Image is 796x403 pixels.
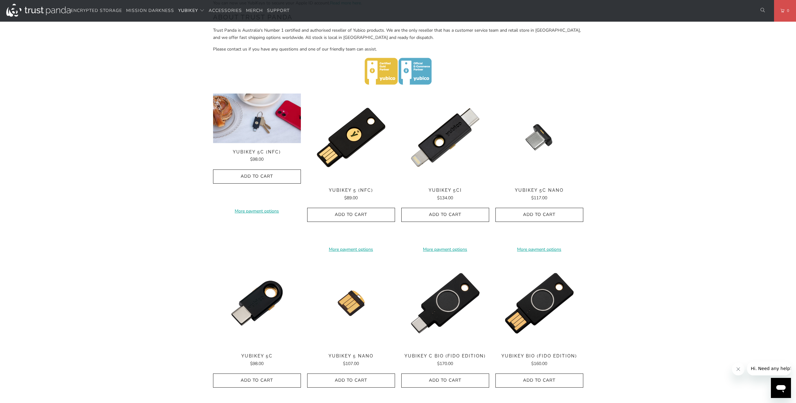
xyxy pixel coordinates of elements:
[307,188,395,201] a: YubiKey 5 (NFC) $89.00
[213,27,583,41] p: Trust Panda is Australia's Number 1 certified and authorised reseller of Yubico products. We are ...
[126,3,174,18] a: Mission Darkness
[267,8,290,13] span: Support
[401,353,489,367] a: YubiKey C Bio (FIDO Edition) $170.00
[307,259,395,347] img: YubiKey 5 Nano - Trust Panda
[784,7,789,14] span: 0
[4,4,45,9] span: Hi. Need any help?
[502,212,577,218] span: Add to Cart
[495,94,583,181] a: YubiKey 5C Nano - Trust Panda YubiKey 5C Nano - Trust Panda
[307,208,395,222] button: Add to Cart
[343,361,359,367] span: $107.00
[6,4,71,17] img: Trust Panda Australia
[307,246,395,253] a: More payment options
[307,94,395,181] a: YubiKey 5 (NFC) - Trust Panda YubiKey 5 (NFC) - Trust Panda
[495,94,583,181] img: YubiKey 5C Nano - Trust Panda
[495,188,583,193] span: YubiKey 5C Nano
[213,94,301,143] img: YubiKey 5C (NFC) - Trust Panda
[220,174,294,179] span: Add to Cart
[531,195,547,201] span: $117.00
[401,259,489,347] a: YubiKey C Bio (FIDO Edition) - Trust Panda YubiKey C Bio (FIDO Edition) - Trust Panda
[502,378,577,383] span: Add to Cart
[250,361,264,367] span: $98.00
[213,259,301,347] img: YubiKey 5C - Trust Panda
[213,46,583,53] p: Please contact us if you have any questions and one of our friendly team can assist.
[267,3,290,18] a: Support
[314,212,388,218] span: Add to Cart
[495,259,583,347] a: YubiKey Bio (FIDO Edition) - Trust Panda YubiKey Bio (FIDO Edition) - Trust Panda
[213,149,301,163] a: YubiKey 5C (NFC) $98.00
[213,353,301,359] span: YubiKey 5C
[495,373,583,388] button: Add to Cart
[209,8,242,13] span: Accessories
[401,94,489,181] a: YubiKey 5Ci - Trust Panda YubiKey 5Ci - Trust Panda
[213,373,301,388] button: Add to Cart
[495,208,583,222] button: Add to Cart
[747,362,791,375] iframe: Message from company
[495,353,583,367] a: YubiKey Bio (FIDO Edition) $160.00
[401,353,489,359] span: YubiKey C Bio (FIDO Edition)
[220,378,294,383] span: Add to Cart
[71,3,290,18] nav: Translation missing: en.navigation.header.main_nav
[408,212,483,218] span: Add to Cart
[213,208,301,215] a: More payment options
[401,259,489,347] img: YubiKey C Bio (FIDO Edition) - Trust Panda
[307,259,395,347] a: YubiKey 5 Nano - Trust Panda YubiKey 5 Nano - Trust Panda
[126,8,174,13] span: Mission Darkness
[307,353,395,367] a: YubiKey 5 Nano $107.00
[401,94,489,181] img: YubiKey 5Ci - Trust Panda
[401,188,489,201] a: YubiKey 5Ci $134.00
[495,353,583,359] span: YubiKey Bio (FIDO Edition)
[213,149,301,155] span: YubiKey 5C (NFC)
[314,378,388,383] span: Add to Cart
[307,353,395,359] span: YubiKey 5 Nano
[437,361,453,367] span: $170.00
[307,94,395,181] img: YubiKey 5 (NFC) - Trust Panda
[495,259,583,347] img: YubiKey Bio (FIDO Edition) - Trust Panda
[213,169,301,184] button: Add to Cart
[178,8,198,13] span: YubiKey
[771,378,791,398] iframe: Button to launch messaging window
[401,188,489,193] span: YubiKey 5Ci
[246,3,263,18] a: Merch
[732,363,745,375] iframe: Close message
[408,378,483,383] span: Add to Cart
[401,373,489,388] button: Add to Cart
[71,8,122,13] span: Encrypted Storage
[495,246,583,253] a: More payment options
[213,353,301,367] a: YubiKey 5C $98.00
[213,259,301,347] a: YubiKey 5C - Trust Panda YubiKey 5C - Trust Panda
[307,188,395,193] span: YubiKey 5 (NFC)
[495,188,583,201] a: YubiKey 5C Nano $117.00
[531,361,547,367] span: $160.00
[344,195,358,201] span: $89.00
[401,246,489,253] a: More payment options
[178,3,205,18] summary: YubiKey
[213,94,301,143] a: YubiKey 5C (NFC) - Trust Panda YubiKey 5C (NFC) - Trust Panda
[250,156,264,162] span: $98.00
[401,208,489,222] button: Add to Cart
[246,8,263,13] span: Merch
[71,3,122,18] a: Encrypted Storage
[437,195,453,201] span: $134.00
[307,373,395,388] button: Add to Cart
[209,3,242,18] a: Accessories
